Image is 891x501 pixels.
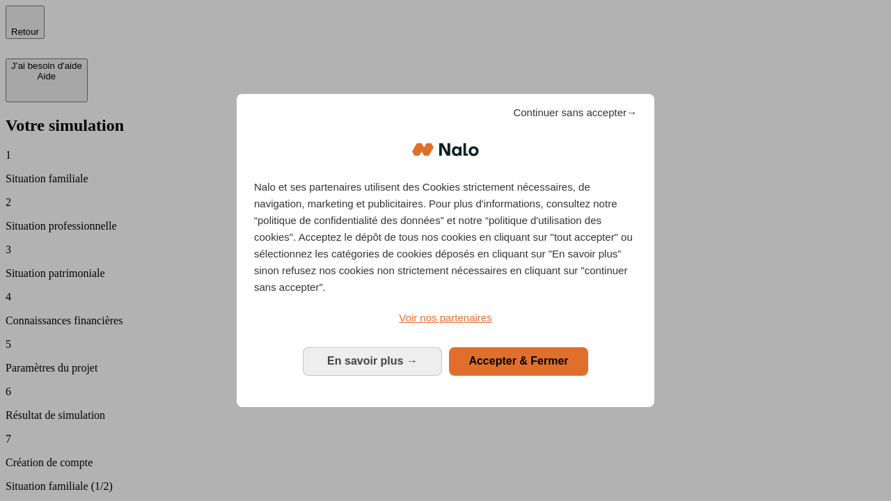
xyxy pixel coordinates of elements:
div: Bienvenue chez Nalo Gestion du consentement [237,94,654,406]
span: Voir nos partenaires [399,312,491,324]
button: En savoir plus: Configurer vos consentements [303,347,442,375]
button: Accepter & Fermer: Accepter notre traitement des données et fermer [449,347,588,375]
img: Logo [412,129,479,170]
p: Nalo et ses partenaires utilisent des Cookies strictement nécessaires, de navigation, marketing e... [254,179,637,296]
span: En savoir plus → [327,355,418,367]
span: Continuer sans accepter→ [513,104,637,121]
a: Voir nos partenaires [254,310,637,326]
span: Accepter & Fermer [468,355,568,367]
